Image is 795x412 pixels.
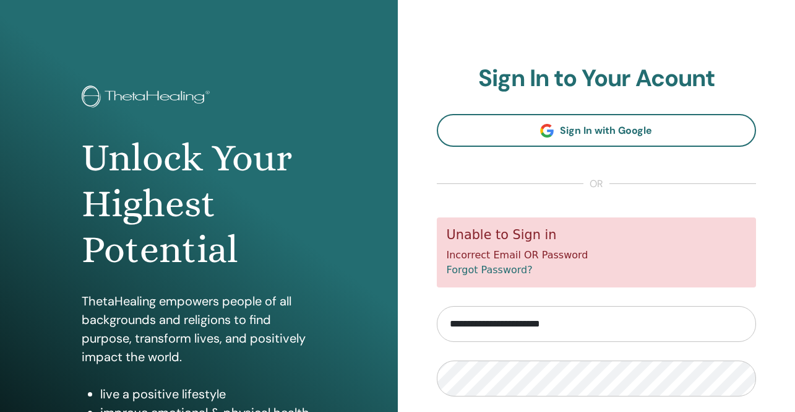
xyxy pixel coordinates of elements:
h2: Sign In to Your Acount [437,64,757,93]
a: Forgot Password? [447,264,533,276]
div: Incorrect Email OR Password [437,217,757,287]
span: or [583,177,609,191]
a: Sign In with Google [437,114,757,147]
h5: Unable to Sign in [447,227,747,243]
h1: Unlock Your Highest Potential [82,135,316,273]
span: Sign In with Google [560,124,652,137]
li: live a positive lifestyle [100,385,316,403]
p: ThetaHealing empowers people of all backgrounds and religions to find purpose, transform lives, a... [82,292,316,366]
